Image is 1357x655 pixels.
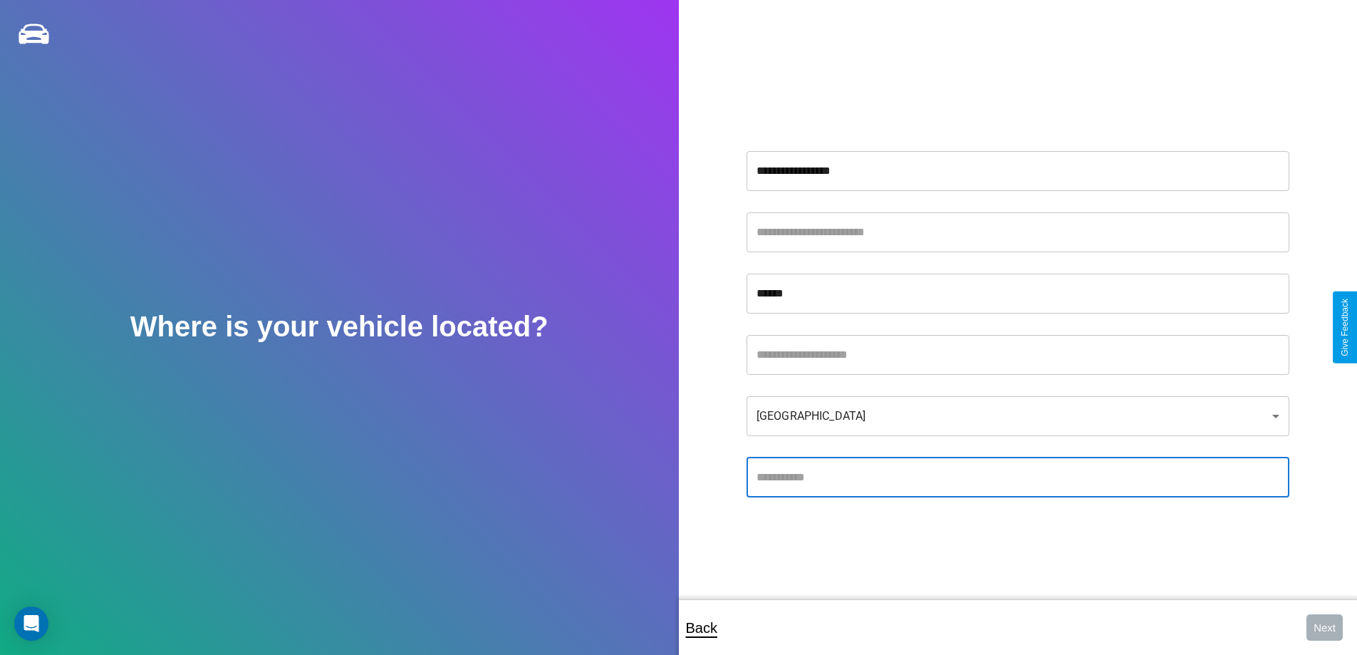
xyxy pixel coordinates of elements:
div: Give Feedback [1340,299,1350,356]
div: [GEOGRAPHIC_DATA] [747,396,1289,436]
p: Back [686,615,717,641]
button: Next [1306,614,1343,641]
h2: Where is your vehicle located? [130,311,548,343]
div: Open Intercom Messenger [14,607,48,641]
